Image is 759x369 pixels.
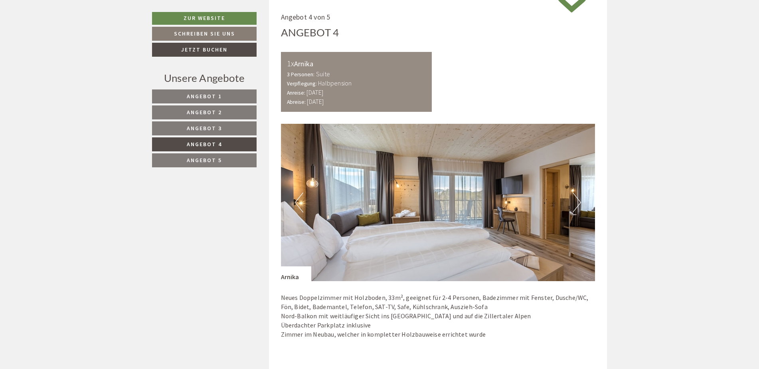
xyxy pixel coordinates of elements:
[12,65,136,71] small: 17:40
[142,6,172,20] div: [DATE]
[187,125,222,132] span: Angebot 3
[306,88,323,96] b: [DATE]
[152,71,257,85] div: Unsere Angebote
[187,157,222,164] span: Angebot 5
[187,109,222,116] span: Angebot 2
[281,293,595,339] p: Neues Doppelzimmer mit Holzboden, 33m², geeignet für 2-4 Personen, Badezimmer mit Fenster, Dusche...
[281,124,595,281] img: image
[188,24,302,30] div: Sie
[287,58,426,69] div: Arnika
[281,266,311,282] div: Arnika
[184,22,308,46] div: Guten Tag, wie können wir Ihnen helfen?
[318,79,352,87] b: Halbpension
[152,12,257,25] a: Zur Website
[12,91,89,97] small: 17:40
[267,210,314,224] button: Senden
[287,58,294,68] b: 1x
[287,80,317,87] small: Verpflegung:
[188,39,302,45] small: 17:39
[12,76,89,82] div: Breitloh
[152,43,257,57] a: Jetzt buchen
[287,71,315,78] small: 3 Personen:
[187,141,222,148] span: Angebot 4
[6,74,93,99] div: Gibt es glutenfreies Essen?
[307,97,324,105] b: [DATE]
[573,192,581,212] button: Next
[281,25,339,40] div: Angebot 4
[295,192,303,212] button: Previous
[316,70,330,78] b: Suite
[152,27,257,41] a: Schreiben Sie uns
[187,93,222,100] span: Angebot 1
[6,48,140,72] div: Können ebike in der Nähe gemietet werden?
[12,50,136,56] div: Breitloh
[287,99,306,105] small: Abreise:
[287,89,306,96] small: Anreise:
[281,12,330,22] span: Angebot 4 von 5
